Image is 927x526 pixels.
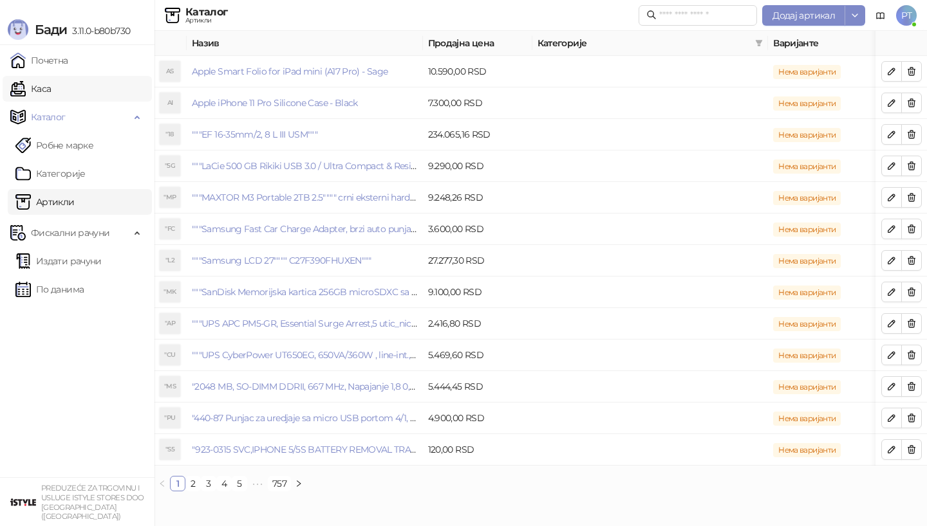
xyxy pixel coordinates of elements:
a: 3 [201,476,216,491]
a: 757 [268,476,290,491]
li: 2 [185,476,201,491]
div: Каталог [185,7,228,17]
button: Додај артикал [762,5,845,26]
li: 1 [170,476,185,491]
td: """EF 16-35mm/2, 8 L III USM""" [187,119,423,150]
div: "AP [160,313,180,334]
div: "MP [160,187,180,208]
td: """SanDisk Memorijska kartica 256GB microSDXC sa SD adapterom SDSQXA1-256G-GN6MA - Extreme PLUS, ... [187,277,423,308]
div: "S5 [160,439,180,460]
td: 27.277,30 RSD [423,245,532,277]
li: Следећа страна [291,476,306,491]
th: Назив [187,31,423,56]
small: PREDUZEĆE ZA TRGOVINU I USLUGE ISTYLE STORES DOO [GEOGRAPHIC_DATA] ([GEOGRAPHIC_DATA]) [41,484,144,521]
div: "MS [160,376,180,397]
td: 10.590,00 RSD [423,56,532,87]
a: """MAXTOR M3 Portable 2TB 2.5"""" crni eksterni hard disk HX-M201TCB/GM""" [192,192,511,203]
a: Почетна [10,48,68,73]
td: """LaCie 500 GB Rikiki USB 3.0 / Ultra Compact & Resistant aluminum / USB 3.0 / 2.5""""""" [187,150,423,182]
span: Нема варијанти [773,159,841,174]
td: """UPS APC PM5-GR, Essential Surge Arrest,5 utic_nica""" [187,308,423,340]
span: Бади [35,22,67,37]
img: Artikli [165,8,180,23]
td: """MAXTOR M3 Portable 2TB 2.5"""" crni eksterni hard disk HX-M201TCB/GM""" [187,182,423,213]
li: 5 [232,476,247,491]
span: Нема варијанти [773,286,841,300]
button: left [154,476,170,491]
td: Apple Smart Folio for iPad mini (A17 Pro) - Sage [187,56,423,87]
span: Категорије [538,36,751,50]
td: 5.444,45 RSD [423,371,532,403]
div: Артикли [185,17,228,24]
td: """Samsung LCD 27"""" C27F390FHUXEN""" [187,245,423,277]
td: 9.290,00 RSD [423,150,532,182]
a: "2048 MB, SO-DIMM DDRII, 667 MHz, Napajanje 1,8 0,1 V, Latencija CL5" [192,381,481,392]
span: Нема варијанти [773,254,841,268]
div: "CU [160,345,180,365]
span: Нема варијанти [773,96,841,111]
a: """UPS APC PM5-GR, Essential Surge Arrest,5 utic_nica""" [192,318,426,329]
li: 3 [201,476,216,491]
div: AI [160,93,180,113]
span: Нема варијанти [773,317,841,331]
a: Категорије [15,161,86,186]
li: Следећих 5 Страна [247,476,268,491]
a: ArtikliАртикли [15,189,75,215]
li: 757 [268,476,291,491]
td: "440-87 Punjac za uredjaje sa micro USB portom 4/1, Stand." [187,403,423,434]
span: ••• [247,476,268,491]
span: left [158,480,166,487]
a: Каса [10,76,51,102]
td: """UPS CyberPower UT650EG, 650VA/360W , line-int., s_uko, desktop""" [187,340,423,371]
div: "18 [160,124,180,145]
img: Logo [8,19,28,40]
td: 7.300,00 RSD [423,87,532,119]
td: """Samsung Fast Car Charge Adapter, brzi auto punja_, boja crna""" [187,213,423,245]
td: 5.469,60 RSD [423,340,532,371]
td: "923-0315 SVC,IPHONE 5/5S BATTERY REMOVAL TRAY Držač za iPhone sa kojim se otvara display [187,434,423,466]
div: AS [160,61,180,82]
span: Нема варијанти [773,349,841,363]
a: 5 [232,476,247,491]
a: 1 [171,476,185,491]
td: 9.100,00 RSD [423,277,532,308]
a: """LaCie 500 GB Rikiki USB 3.0 / Ultra Compact & Resistant aluminum / USB 3.0 / 2.5""""""" [192,160,559,172]
span: filter [755,39,763,47]
div: "MK [160,282,180,302]
a: """Samsung Fast Car Charge Adapter, brzi auto punja_, boja crna""" [192,223,467,235]
button: right [291,476,306,491]
span: Нема варијанти [773,380,841,394]
td: Apple iPhone 11 Pro Silicone Case - Black [187,87,423,119]
span: 3.11.0-b80b730 [67,25,130,37]
span: Нема варијанти [773,128,841,142]
div: "L2 [160,250,180,271]
div: "FC [160,219,180,239]
a: """UPS CyberPower UT650EG, 650VA/360W , line-int., s_uko, desktop""" [192,349,482,361]
a: Издати рачуни [15,248,102,274]
a: """EF 16-35mm/2, 8 L III USM""" [192,129,317,140]
a: 2 [186,476,200,491]
span: Каталог [31,104,66,130]
span: Нема варијанти [773,65,841,79]
a: "923-0315 SVC,IPHONE 5/5S BATTERY REMOVAL TRAY Držač za iPhone sa kojim se otvara display [192,444,591,455]
a: "440-87 Punjac za uredjaje sa micro USB portom 4/1, Stand." [192,412,438,424]
a: Apple Smart Folio for iPad mini (A17 Pro) - Sage [192,66,388,77]
a: """Samsung LCD 27"""" C27F390FHUXEN""" [192,255,371,266]
span: Нема варијанти [773,412,841,426]
a: 4 [217,476,231,491]
span: filter [753,33,765,53]
div: "5G [160,156,180,176]
span: Нема варијанти [773,222,841,237]
li: 4 [216,476,232,491]
td: 9.248,26 RSD [423,182,532,213]
a: Робне марке [15,132,93,158]
a: По данима [15,277,84,302]
li: Претходна страна [154,476,170,491]
span: PT [896,5,917,26]
td: 3.600,00 RSD [423,213,532,245]
td: 2.416,80 RSD [423,308,532,340]
div: "PU [160,408,180,428]
td: 234.065,16 RSD [423,119,532,150]
th: Продајна цена [423,31,532,56]
a: Apple iPhone 11 Pro Silicone Case - Black [192,97,358,109]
